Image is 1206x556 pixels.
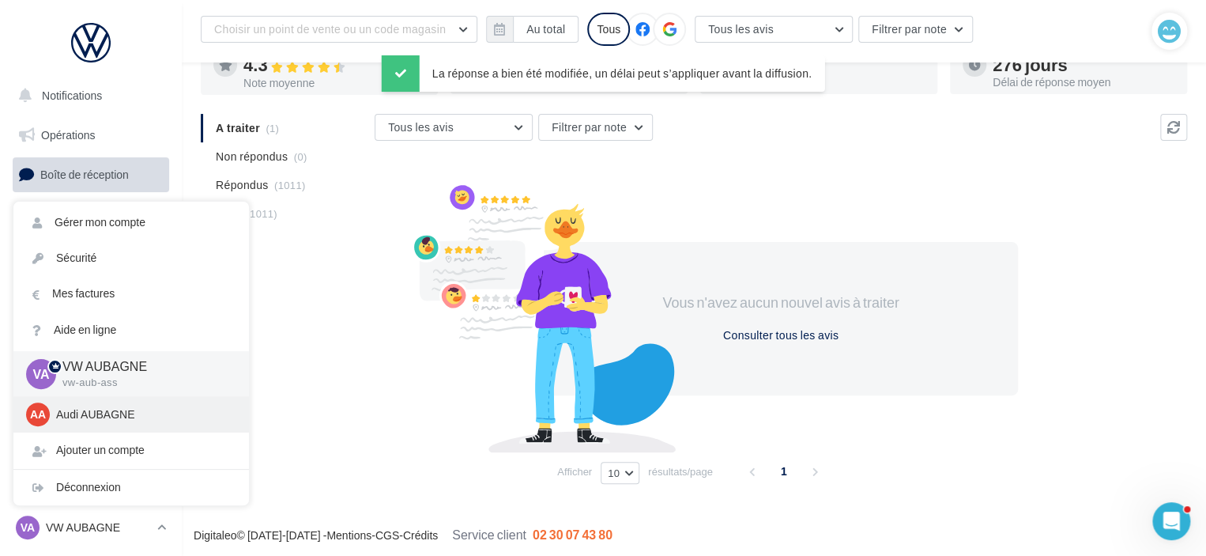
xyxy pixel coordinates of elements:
[56,407,230,422] p: Audi AUBAGNE
[246,207,277,220] span: (1011)
[216,177,269,193] span: Répondus
[294,150,307,163] span: (0)
[557,464,592,479] span: Afficher
[9,277,172,310] a: Contacts
[538,114,653,141] button: Filtrer par note
[216,149,288,165] span: Non répondus
[771,459,797,484] span: 1
[708,22,774,36] span: Tous les avis
[9,238,172,271] a: Campagnes
[993,77,1174,88] div: Délai de réponse moyen
[62,357,224,376] p: VW AUBAGNE
[717,326,845,345] button: Consulter tous les avis
[375,528,399,542] a: CGS
[486,16,579,43] button: Au total
[648,464,713,479] span: résultats/page
[9,448,172,494] a: Campagnes DataOnDemand
[513,16,579,43] button: Au total
[194,528,236,542] a: Digitaleo
[21,520,35,535] span: VA
[40,168,129,181] span: Boîte de réception
[382,55,825,92] div: La réponse a bien été modifiée, un délai peut s’appliquer avant la diffusion.
[608,467,620,479] span: 10
[993,56,1174,74] div: 276 jours
[13,312,249,348] a: Aide en ligne
[9,356,172,389] a: Calendrier
[32,365,49,383] span: VA
[9,395,172,441] a: PLV et print personnalisable
[9,316,172,350] a: Médiathèque
[695,16,853,43] button: Tous les avis
[1152,502,1190,540] iframe: Intercom live chat
[9,119,172,152] a: Opérations
[13,470,249,505] div: Déconnexion
[375,114,533,141] button: Tous les avis
[326,528,371,542] a: Mentions
[214,22,446,36] span: Choisir un point de vente ou un code magasin
[30,407,46,422] span: AA
[42,89,102,102] span: Notifications
[601,462,639,484] button: 10
[13,513,169,543] a: VA VW AUBAGNE
[9,199,172,232] a: Visibilité en ligne
[743,77,925,88] div: Taux de réponse
[9,157,172,191] a: Boîte de réception
[858,16,973,43] button: Filtrer par note
[62,376,224,390] p: vw-aub-ass
[201,16,477,43] button: Choisir un point de vente ou un code magasin
[403,528,438,542] a: Crédits
[533,527,612,542] span: 02 30 07 43 80
[9,79,166,112] button: Notifications
[243,56,425,74] div: 4.3
[388,120,454,134] span: Tous les avis
[41,128,95,142] span: Opérations
[13,276,249,312] a: Mes factures
[743,56,925,74] div: 100 %
[13,240,249,276] a: Sécurité
[243,78,425,89] div: Note moyenne
[274,179,306,191] span: (1011)
[46,520,151,535] p: VW AUBAGNE
[13,205,249,240] a: Gérer mon compte
[13,433,249,468] div: Ajouter un compte
[452,527,526,542] span: Service client
[587,13,630,46] div: Tous
[645,293,917,313] div: Vous n'avez aucun nouvel avis à traiter
[194,528,612,542] span: © [DATE]-[DATE] - - -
